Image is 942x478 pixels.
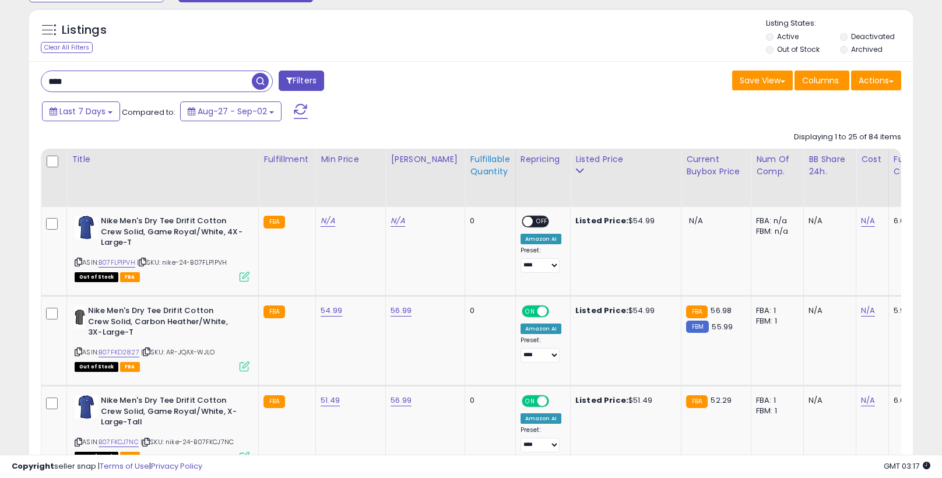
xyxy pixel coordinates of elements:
img: 21TK1MESYdL._SL40_.jpg [75,305,85,329]
span: Last 7 Days [59,106,106,117]
div: FBA: 1 [756,305,795,316]
small: FBA [263,395,285,408]
span: All listings that are currently out of stock and unavailable for purchase on Amazon [75,272,118,282]
div: 0 [470,305,506,316]
h5: Listings [62,22,107,38]
div: FBM: 1 [756,406,795,416]
span: All listings that are currently out of stock and unavailable for purchase on Amazon [75,362,118,372]
div: 0 [470,216,506,226]
b: Listed Price: [575,395,628,406]
img: 412iuFe7ypL._SL40_.jpg [75,395,98,419]
a: B07FKD2827 [99,347,139,357]
span: ON [523,307,537,317]
span: 55.99 [712,321,733,332]
span: | SKU: nike-24-B07FKCJ7NC [140,437,234,447]
div: ASIN: [75,305,249,370]
div: Title [72,153,254,166]
img: 412iuFe7ypL._SL40_.jpg [75,216,98,239]
span: 2025-09-12 03:17 GMT [884,461,930,472]
div: $54.99 [575,216,672,226]
a: B07FKCJ7NC [99,437,139,447]
b: Nike Men's Dry Tee Drifit Cotton Crew Solid, Carbon Heather/White, 3X-Large-T [88,305,230,341]
div: [PERSON_NAME] [391,153,460,166]
button: Last 7 Days [42,101,120,121]
div: Amazon AI [521,413,561,424]
button: Actions [851,71,901,90]
small: FBM [686,321,709,333]
a: B07FLP1PVH [99,258,135,268]
span: OFF [533,217,551,227]
div: FBA: n/a [756,216,795,226]
div: Repricing [521,153,565,166]
div: $51.49 [575,395,672,406]
span: FBA [120,272,140,282]
div: Preset: [521,426,561,452]
div: N/A [809,216,847,226]
a: 56.99 [391,305,412,317]
b: Nike Men's Dry Tee Drifit Cotton Crew Solid, Game Royal/White, X-Large-Tall [101,395,242,431]
span: ON [523,396,537,406]
div: Cost [861,153,884,166]
p: Listing States: [766,18,913,29]
b: Listed Price: [575,305,628,316]
b: Listed Price: [575,215,628,226]
span: FBA [120,362,140,372]
span: 56.98 [711,305,732,316]
div: Fulfillable Quantity [470,153,510,178]
span: Aug-27 - Sep-02 [198,106,267,117]
small: FBA [686,305,708,318]
span: OFF [547,307,565,317]
button: Filters [279,71,324,91]
button: Aug-27 - Sep-02 [180,101,282,121]
div: 6.6 [894,216,934,226]
div: N/A [809,395,847,406]
div: $54.99 [575,305,672,316]
div: Fulfillment [263,153,311,166]
a: 54.99 [321,305,342,317]
div: Preset: [521,247,561,273]
div: 5.9 [894,305,934,316]
div: Amazon AI [521,234,561,244]
div: Min Price [321,153,381,166]
div: 0 [470,395,506,406]
a: N/A [391,215,405,227]
span: Columns [802,75,839,86]
span: N/A [689,215,703,226]
a: 56.99 [391,395,412,406]
b: Nike Men's Dry Tee Drifit Cotton Crew Solid, Game Royal/White, 4X-Large-T [101,216,242,251]
div: 6.6 [894,395,934,406]
label: Deactivated [851,31,895,41]
strong: Copyright [12,461,54,472]
a: N/A [321,215,335,227]
a: N/A [861,215,875,227]
div: FBA: 1 [756,395,795,406]
label: Out of Stock [777,44,820,54]
div: BB Share 24h. [809,153,851,178]
div: Clear All Filters [41,42,93,53]
div: FBM: 1 [756,316,795,326]
div: Preset: [521,336,561,363]
small: FBA [263,305,285,318]
div: ASIN: [75,216,249,280]
span: OFF [547,396,565,406]
div: N/A [809,305,847,316]
button: Columns [795,71,849,90]
a: 51.49 [321,395,340,406]
div: Current Buybox Price [686,153,746,178]
div: Num of Comp. [756,153,799,178]
small: FBA [263,216,285,229]
div: seller snap | | [12,461,202,472]
a: N/A [861,305,875,317]
span: | SKU: AR-JQAX-WJLO [141,347,215,357]
small: FBA [686,395,708,408]
button: Save View [732,71,793,90]
label: Archived [851,44,883,54]
label: Active [777,31,799,41]
div: Amazon AI [521,324,561,334]
span: Compared to: [122,107,175,118]
div: Listed Price [575,153,676,166]
div: FBM: n/a [756,226,795,237]
span: 52.29 [711,395,732,406]
a: Terms of Use [100,461,149,472]
span: | SKU: nike-24-B07FLP1PVH [137,258,227,267]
